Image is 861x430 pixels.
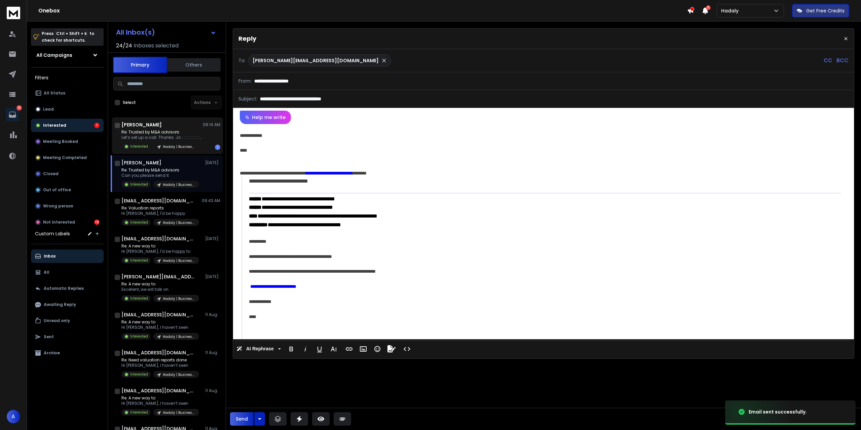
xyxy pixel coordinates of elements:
p: Interested [130,258,148,263]
button: Send [230,412,254,426]
h1: All Campaigns [36,52,72,58]
p: Meeting Booked [43,139,78,144]
p: Re: Trusted by M&A advisors [121,129,202,135]
p: Sent [44,334,54,340]
p: Awaiting Reply [44,302,76,307]
button: Inbox [31,249,104,263]
p: BCC [836,56,849,65]
p: Press to check for shortcuts. [42,30,94,44]
p: Hi [PERSON_NAME], I'd be happy to [121,249,199,254]
button: Awaiting Reply [31,298,104,311]
p: Subject: [238,95,257,102]
button: All [31,266,104,279]
p: Meeting Completed [43,155,87,160]
p: Interested [130,410,148,415]
p: Hi [PERSON_NAME], I'd be happy [121,211,199,216]
p: Interested [43,123,66,128]
p: Re: A new way to [121,281,199,287]
p: Can you please send it [121,173,199,178]
span: 24 / 24 [116,42,132,50]
p: To: [238,57,246,64]
button: Insert Image (Ctrl+P) [357,342,370,356]
button: Meeting Completed [31,151,104,164]
p: All Status [44,90,65,96]
button: Bold (Ctrl+B) [285,342,298,356]
p: Re: Need valuation reports done [121,357,199,363]
p: Wrong person [43,203,73,209]
button: Wrong person [31,199,104,213]
button: Primary [113,57,167,73]
span: Ctrl + Shift + k [55,30,88,37]
p: [DATE] [205,160,220,165]
h1: [EMAIL_ADDRESS][DOMAIN_NAME] [121,349,195,356]
button: AI Rephrase [235,342,282,356]
button: Closed [31,167,104,181]
button: Insert Link (Ctrl+K) [343,342,355,356]
p: Unread only [44,318,70,323]
p: Hi [PERSON_NAME], I haven’t seen [121,401,199,406]
button: A [7,410,20,423]
p: 09:43 AM [202,198,220,203]
p: Hi [PERSON_NAME], I haven’t seen [121,325,199,330]
p: 14 [16,105,22,111]
div: Email sent successfully. [749,408,807,415]
button: Others [167,57,221,72]
p: From: [238,78,252,84]
p: Interested [130,334,148,339]
button: Underline (Ctrl+U) [313,342,326,356]
div: 1 [215,145,220,150]
button: Out of office [31,183,104,197]
p: [DATE] [205,274,220,279]
p: All [44,270,49,275]
div: 13 [94,220,100,225]
button: More Text [327,342,340,356]
p: Hadaly [721,7,741,14]
p: Let’s set up a call. Thanks. Jo :::::::::::::::::::::::::::::::::::::::::: [PERSON_NAME] [121,135,202,140]
button: Emoticons [371,342,384,356]
p: Interested [130,144,148,149]
div: 1 [94,123,100,128]
p: Hadaly | Business Advisors and M&A [163,372,195,377]
h1: [PERSON_NAME] [121,121,162,128]
button: Signature [385,342,398,356]
h3: Custom Labels [35,230,70,237]
h1: [EMAIL_ADDRESS][DOMAIN_NAME] [121,197,195,204]
p: Interested [130,220,148,225]
button: Automatic Replies [31,282,104,295]
p: Interested [130,182,148,187]
h1: [EMAIL_ADDRESS][DOMAIN_NAME] [121,235,195,242]
p: Inbox [44,253,55,259]
p: Hadaly | Business Advisors and M&A [163,258,195,263]
button: All Status [31,86,104,100]
button: Lead [31,103,104,116]
p: Hadaly | Business Advisors and M&A [163,182,195,187]
h1: [PERSON_NAME] [121,159,161,166]
button: Italic (Ctrl+I) [299,342,312,356]
p: 11 Aug [205,350,220,355]
button: Archive [31,346,104,360]
p: Hadaly | Business Advisors and M&A [163,410,195,415]
p: Hi [PERSON_NAME], I haven’t seen [121,363,199,368]
img: logo [7,7,20,19]
p: Hadaly | Business Advisors and M&A [163,334,195,339]
p: Out of office [43,187,71,193]
p: 11 Aug [205,312,220,317]
button: All Campaigns [31,48,104,62]
button: Get Free Credits [792,4,849,17]
button: Unread only [31,314,104,327]
p: Re: A new way to [121,243,199,249]
button: Interested1 [31,119,104,132]
span: AI Rephrase [245,346,275,352]
p: Re: Valuation reports [121,205,199,211]
button: Not Interested13 [31,216,104,229]
p: Hadaly | Business Advisors and M&A [163,220,195,225]
p: 11 Aug [205,388,220,393]
p: Excellent, we will talk on [121,287,199,292]
p: Re: Trusted by M&A advisors [121,167,199,173]
h1: All Inbox(s) [116,29,155,36]
button: Help me write [240,111,291,124]
h1: [PERSON_NAME][EMAIL_ADDRESS][PERSON_NAME][DOMAIN_NAME] [121,273,195,280]
h1: [EMAIL_ADDRESS][DOMAIN_NAME] [121,387,195,394]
